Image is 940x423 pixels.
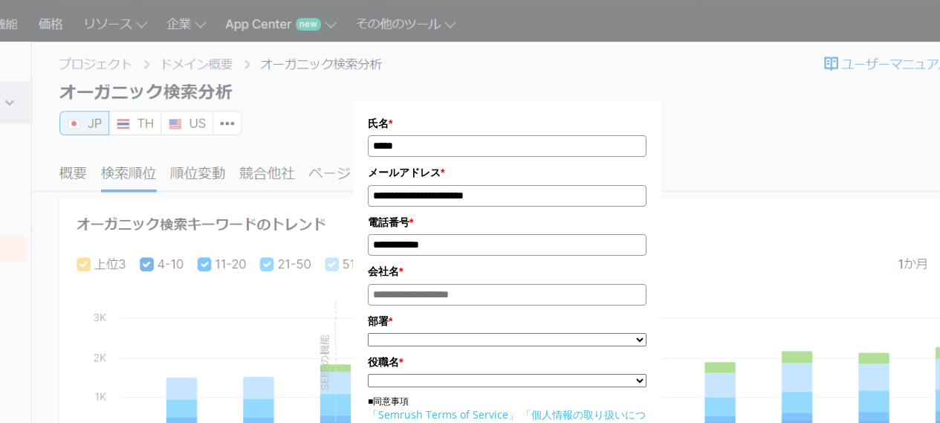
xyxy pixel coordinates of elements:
[368,263,646,280] label: 会社名
[368,214,646,230] label: 電話番号
[368,313,646,329] label: 部署
[368,354,646,370] label: 役職名
[368,407,519,422] a: 「Semrush Terms of Service」
[368,115,646,132] label: 氏名
[368,164,646,181] label: メールアドレス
